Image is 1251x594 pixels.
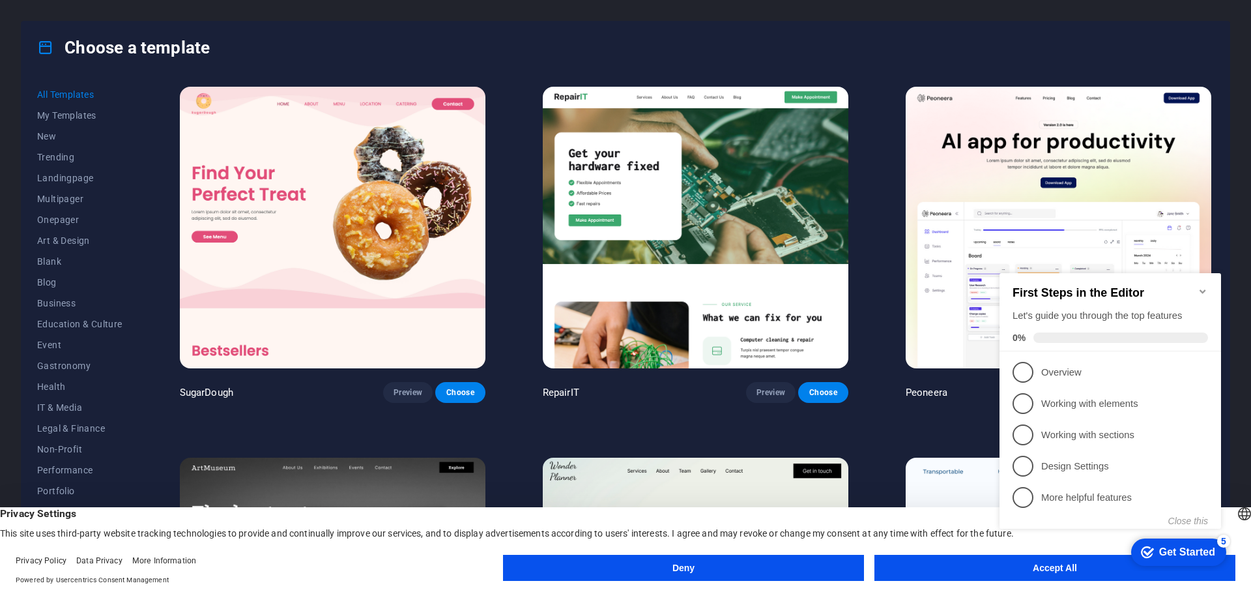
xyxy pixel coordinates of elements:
p: Working with elements [47,143,203,156]
li: Design Settings [5,196,227,228]
button: Choose [435,382,485,403]
li: Working with elements [5,134,227,165]
span: Multipager [37,194,122,204]
span: IT & Media [37,402,122,413]
span: Business [37,298,122,308]
p: RepairIT [543,386,579,399]
span: Education & Culture [37,319,122,329]
button: Preview [383,382,433,403]
button: Multipager [37,188,122,209]
span: Choose [446,387,474,398]
span: New [37,131,122,141]
p: Peoneera [906,386,947,399]
button: Onepager [37,209,122,230]
li: Working with sections [5,165,227,196]
span: Preview [394,387,422,398]
button: Performance [37,460,122,481]
span: Gastronomy [37,361,122,371]
button: All Templates [37,84,122,105]
p: SugarDough [180,386,233,399]
span: Performance [37,465,122,475]
button: Health [37,376,122,397]
button: Landingpage [37,168,122,188]
button: My Templates [37,105,122,126]
span: Landingpage [37,173,122,183]
span: Legal & Finance [37,423,122,434]
span: Preview [756,387,785,398]
button: Preview [746,382,796,403]
p: Overview [47,111,203,125]
span: My Templates [37,110,122,121]
span: All Templates [37,89,122,100]
button: Portfolio [37,481,122,501]
p: More helpful features [47,237,203,250]
span: Blog [37,277,122,288]
button: New [37,126,122,147]
button: Trending [37,147,122,168]
span: Art & Design [37,235,122,246]
button: IT & Media [37,397,122,418]
div: Get Started 5 items remaining, 0% complete [137,284,232,312]
button: Blank [37,251,122,272]
span: Blank [37,256,122,267]
button: Services [37,501,122,522]
button: Close this [174,261,214,272]
button: Event [37,334,122,355]
span: Health [37,381,122,392]
button: Choose [798,382,848,403]
button: Business [37,293,122,314]
span: Non-Profit [37,444,122,454]
img: RepairIT [543,87,848,368]
span: Portfolio [37,486,122,496]
span: 0% [18,78,39,89]
button: Gastronomy [37,355,122,376]
img: SugarDough [180,87,485,368]
div: Let's guide you through the top features [18,55,214,68]
h2: First Steps in the Editor [18,32,214,46]
div: Get Started [165,292,221,304]
p: Design Settings [47,205,203,219]
li: More helpful features [5,228,227,259]
li: Overview [5,102,227,134]
button: Blog [37,272,122,293]
div: Minimize checklist [203,32,214,42]
h4: Choose a template [37,37,210,58]
span: Onepager [37,215,122,225]
button: Non-Profit [37,439,122,460]
button: Education & Culture [37,314,122,334]
button: Legal & Finance [37,418,122,439]
button: Art & Design [37,230,122,251]
p: Working with sections [47,174,203,188]
div: 5 [223,280,236,293]
span: Trending [37,152,122,162]
span: Event [37,340,122,350]
span: Choose [809,387,837,398]
img: Peoneera [906,87,1211,368]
